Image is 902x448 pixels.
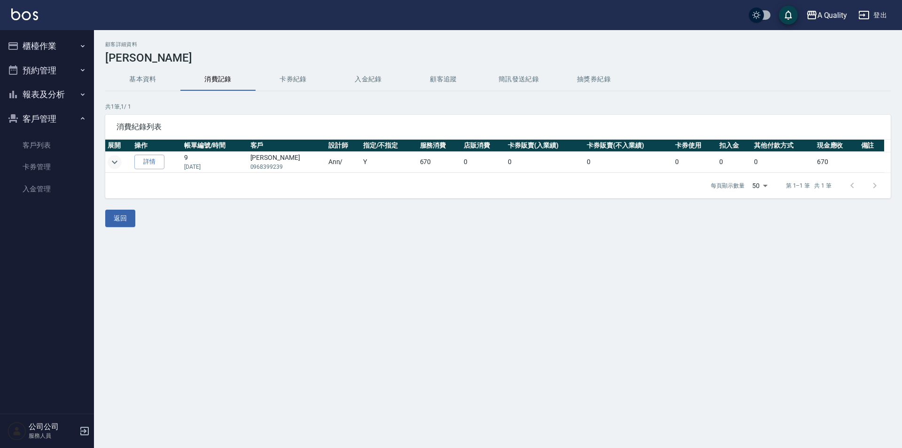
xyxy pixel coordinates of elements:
[859,140,884,152] th: 備註
[184,163,246,171] p: [DATE]
[855,7,891,24] button: 登出
[105,51,891,64] h3: [PERSON_NAME]
[717,140,752,152] th: 扣入金
[673,152,717,173] td: 0
[182,152,248,173] td: 9
[29,432,77,440] p: 服務人員
[461,152,505,173] td: 0
[108,155,122,169] button: expand row
[4,58,90,83] button: 預約管理
[406,68,481,91] button: 顧客追蹤
[505,152,584,173] td: 0
[4,178,90,200] a: 入金管理
[180,68,256,91] button: 消費記錄
[786,181,832,190] p: 第 1–1 筆 共 1 筆
[711,181,745,190] p: 每頁顯示數量
[132,140,182,152] th: 操作
[105,102,891,111] p: 共 1 筆, 1 / 1
[134,155,164,169] a: 詳情
[748,173,771,198] div: 50
[418,140,462,152] th: 服務消費
[4,82,90,107] button: 報表及分析
[105,140,132,152] th: 展開
[505,140,584,152] th: 卡券販賣(入業績)
[8,422,26,440] img: Person
[248,152,326,173] td: [PERSON_NAME]
[361,152,418,173] td: Y
[584,140,673,152] th: 卡券販賣(不入業績)
[4,34,90,58] button: 櫃檯作業
[326,140,361,152] th: 設計師
[105,41,891,47] h2: 顧客詳細資料
[4,134,90,156] a: 客戶列表
[361,140,418,152] th: 指定/不指定
[779,6,798,24] button: save
[11,8,38,20] img: Logo
[802,6,851,25] button: A Quality
[326,152,361,173] td: Ann /
[105,68,180,91] button: 基本資料
[817,9,848,21] div: A Quality
[29,422,77,432] h5: 公司公司
[752,152,815,173] td: 0
[584,152,673,173] td: 0
[182,140,248,152] th: 帳單編號/時間
[418,152,462,173] td: 670
[4,107,90,131] button: 客戶管理
[815,152,859,173] td: 670
[717,152,752,173] td: 0
[105,210,135,227] button: 返回
[815,140,859,152] th: 現金應收
[4,156,90,178] a: 卡券管理
[481,68,556,91] button: 簡訊發送紀錄
[752,140,815,152] th: 其他付款方式
[248,140,326,152] th: 客戶
[673,140,717,152] th: 卡券使用
[331,68,406,91] button: 入金紀錄
[461,140,505,152] th: 店販消費
[117,122,879,132] span: 消費紀錄列表
[256,68,331,91] button: 卡券紀錄
[250,163,324,171] p: 0968399239
[556,68,631,91] button: 抽獎券紀錄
